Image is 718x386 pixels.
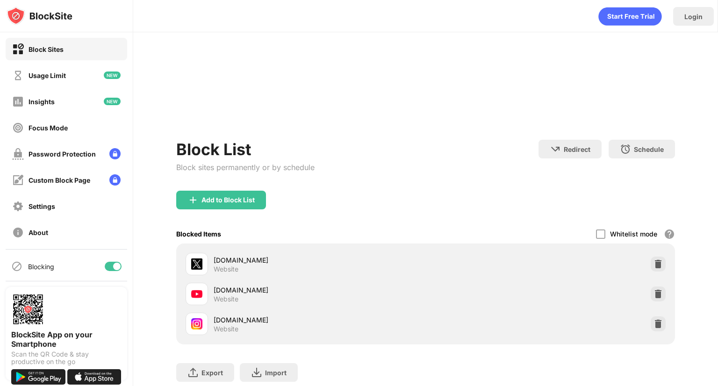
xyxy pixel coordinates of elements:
div: [DOMAIN_NAME] [214,285,425,295]
div: BlockSite App on your Smartphone [11,330,122,349]
div: Focus Mode [29,124,68,132]
div: Redirect [564,145,590,153]
div: Settings [29,202,55,210]
img: logo-blocksite.svg [7,7,72,25]
div: Block List [176,140,315,159]
div: Usage Limit [29,71,66,79]
div: Website [214,295,238,303]
img: download-on-the-app-store.svg [67,369,122,385]
div: Website [214,265,238,273]
div: Blocking [28,263,54,271]
img: insights-off.svg [12,96,24,107]
img: password-protection-off.svg [12,148,24,160]
img: lock-menu.svg [109,148,121,159]
img: options-page-qr-code.png [11,293,45,326]
div: Custom Block Page [29,176,90,184]
img: favicons [191,318,202,329]
img: get-it-on-google-play.svg [11,369,65,385]
img: time-usage-off.svg [12,70,24,81]
img: block-on.svg [12,43,24,55]
div: Whitelist mode [610,230,657,238]
img: favicons [191,288,202,300]
img: favicons [191,258,202,270]
img: new-icon.svg [104,71,121,79]
div: [DOMAIN_NAME] [214,255,425,265]
div: Block sites permanently or by schedule [176,163,315,172]
div: Export [201,369,223,377]
img: focus-off.svg [12,122,24,134]
div: Password Protection [29,150,96,158]
div: About [29,229,48,236]
div: Website [214,325,238,333]
div: Login [684,13,703,21]
div: animation [598,7,662,26]
div: Schedule [634,145,664,153]
div: Scan the QR Code & stay productive on the go [11,350,122,365]
div: Add to Block List [201,196,255,204]
img: lock-menu.svg [109,174,121,186]
div: [DOMAIN_NAME] [214,315,425,325]
div: Blocked Items [176,230,221,238]
div: Import [265,369,287,377]
div: Insights [29,98,55,106]
div: Block Sites [29,45,64,53]
img: blocking-icon.svg [11,261,22,272]
img: new-icon.svg [104,98,121,105]
img: customize-block-page-off.svg [12,174,24,186]
iframe: Banner [176,58,675,129]
img: settings-off.svg [12,200,24,212]
img: about-off.svg [12,227,24,238]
